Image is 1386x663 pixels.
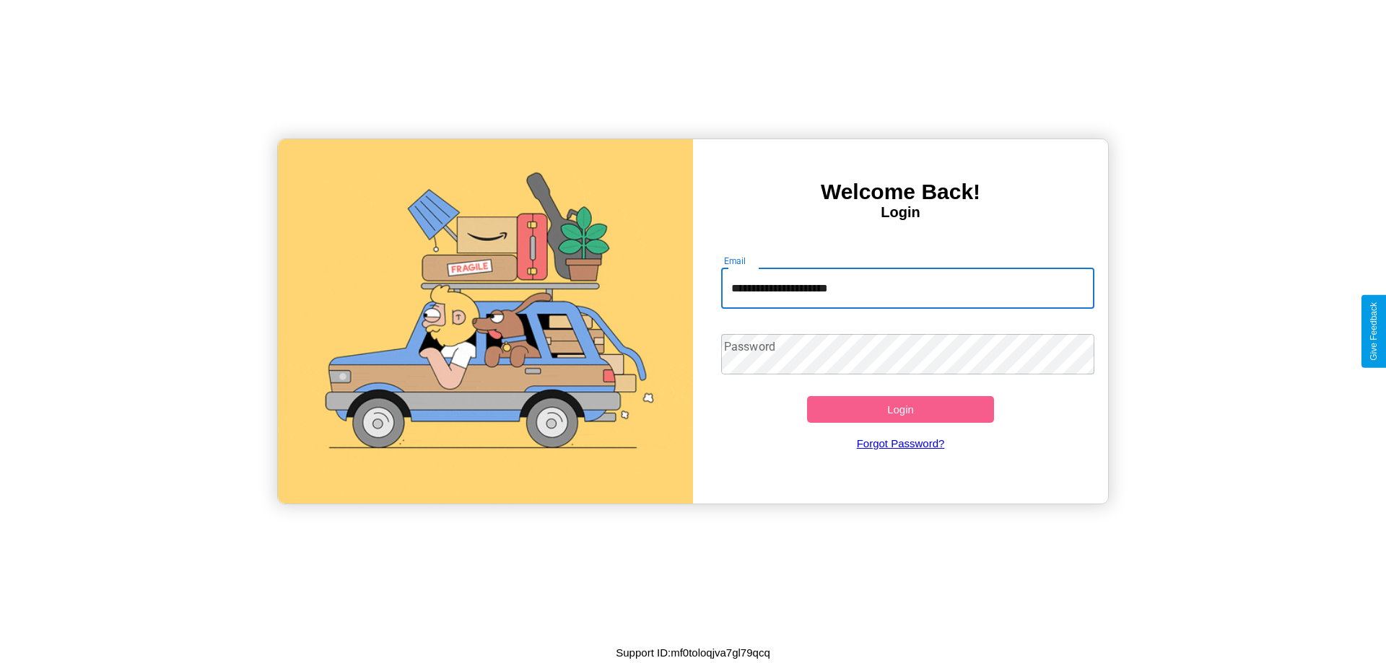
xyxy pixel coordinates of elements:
img: gif [278,139,693,504]
h3: Welcome Back! [693,180,1108,204]
button: Login [807,396,994,423]
h4: Login [693,204,1108,221]
label: Email [724,255,746,267]
a: Forgot Password? [714,423,1088,464]
p: Support ID: mf0toloqjva7gl79qcq [616,643,770,662]
div: Give Feedback [1369,302,1379,361]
